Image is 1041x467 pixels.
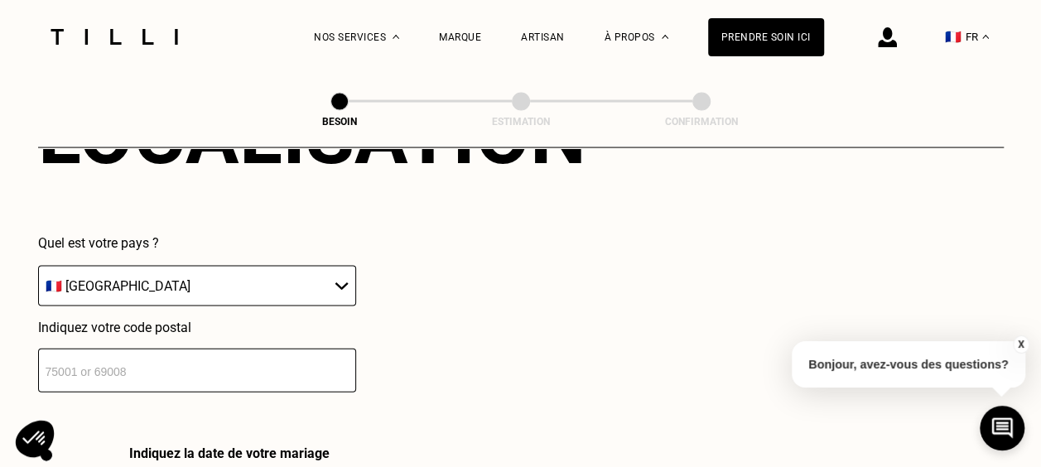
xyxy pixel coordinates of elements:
[792,341,1025,388] p: Bonjour, avez-vous des questions?
[1012,335,1029,354] button: X
[438,116,604,128] div: Estimation
[439,31,481,43] a: Marque
[708,18,824,56] a: Prendre soin ici
[129,445,330,461] div: Indiquez la date de votre mariage
[38,235,356,251] p: Quel est votre pays ?
[393,35,399,39] img: Menu déroulant
[662,35,668,39] img: Menu déroulant à propos
[878,27,897,47] img: icône connexion
[619,116,784,128] div: Confirmation
[982,35,989,39] img: menu déroulant
[521,31,565,43] a: Artisan
[38,349,356,392] input: 75001 or 69008
[45,29,184,45] img: Logo du service de couturière Tilli
[38,320,356,335] p: Indiquez votre code postal
[945,29,961,45] span: 🇫🇷
[257,116,422,128] div: Besoin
